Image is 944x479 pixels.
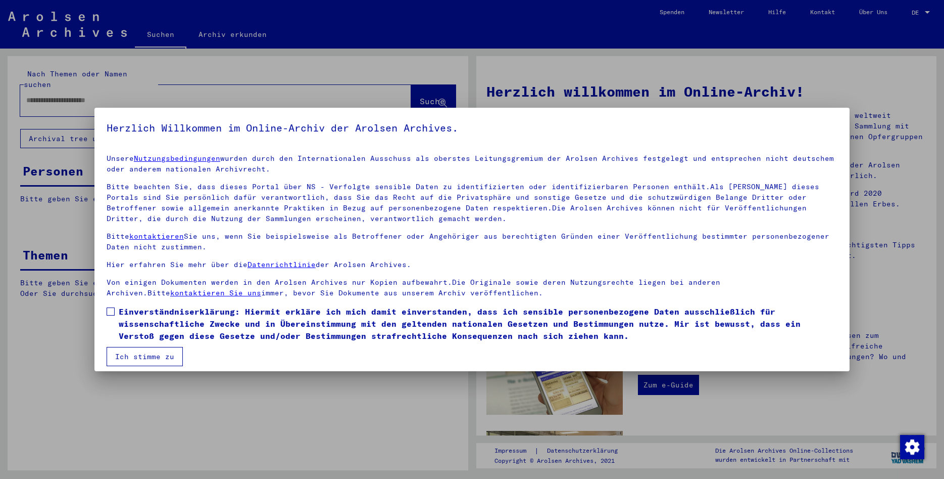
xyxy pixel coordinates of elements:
a: kontaktieren [129,232,184,241]
a: Nutzungsbedingungen [134,154,220,163]
span: Einverständniserklärung: Hiermit erkläre ich mich damit einverstanden, dass ich sensible personen... [119,306,837,342]
button: Ich stimme zu [107,347,183,366]
p: Bitte Sie uns, wenn Sie beispielsweise als Betroffener oder Angehöriger aus berechtigten Gründen ... [107,231,837,252]
p: Bitte beachten Sie, dass dieses Portal über NS - Verfolgte sensible Daten zu identifizierten oder... [107,182,837,224]
p: Hier erfahren Sie mehr über die der Arolsen Archives. [107,259,837,270]
p: Unsere wurden durch den Internationalen Ausschuss als oberstes Leitungsgremium der Arolsen Archiv... [107,153,837,175]
img: Zustimmung ändern [900,435,924,459]
a: kontaktieren Sie uns [170,288,261,297]
p: Von einigen Dokumenten werden in den Arolsen Archives nur Kopien aufbewahrt.Die Originale sowie d... [107,277,837,298]
a: Datenrichtlinie [247,260,316,269]
h5: Herzlich Willkommen im Online-Archiv der Arolsen Archives. [107,120,837,136]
